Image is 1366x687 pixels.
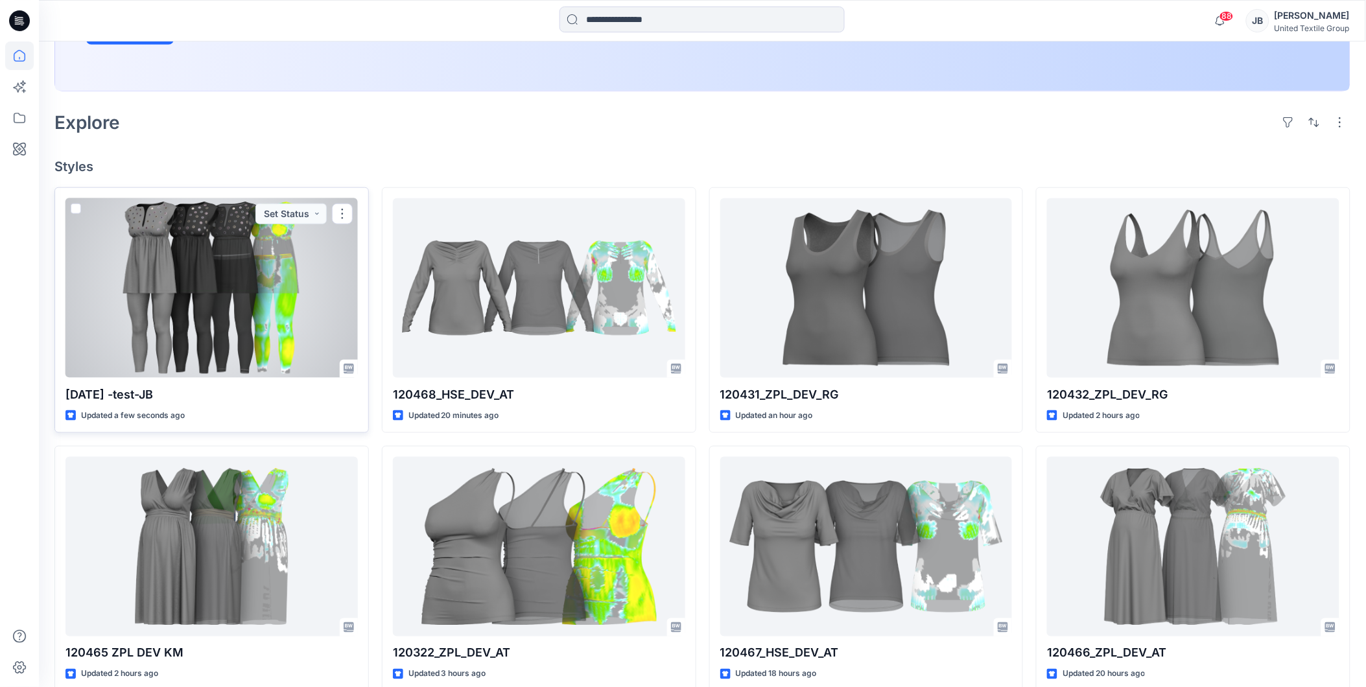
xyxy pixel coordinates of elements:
[65,644,358,662] p: 120465 ZPL DEV KM
[1047,457,1339,636] a: 120466_ZPL_DEV_AT
[1063,409,1140,423] p: Updated 2 hours ago
[65,457,358,636] a: 120465 ZPL DEV KM
[1275,8,1350,23] div: [PERSON_NAME]
[1246,9,1269,32] div: JB
[1047,386,1339,404] p: 120432_ZPL_DEV_RG
[393,457,685,636] a: 120322_ZPL_DEV_AT
[1063,668,1145,681] p: Updated 20 hours ago
[720,198,1013,378] a: 120431_ZPL_DEV_RG
[736,668,817,681] p: Updated 18 hours ago
[1219,11,1234,21] span: 88
[65,198,358,378] a: 2025.09.23 -test-JB
[81,668,158,681] p: Updated 2 hours ago
[54,112,120,133] h2: Explore
[393,644,685,662] p: 120322_ZPL_DEV_AT
[393,198,685,378] a: 120468_HSE_DEV_AT
[720,457,1013,636] a: 120467_HSE_DEV_AT
[720,386,1013,404] p: 120431_ZPL_DEV_RG
[1275,23,1350,33] div: United Textile Group
[393,386,685,404] p: 120468_HSE_DEV_AT
[1047,644,1339,662] p: 120466_ZPL_DEV_AT
[54,159,1350,174] h4: Styles
[736,409,813,423] p: Updated an hour ago
[81,409,185,423] p: Updated a few seconds ago
[408,668,486,681] p: Updated 3 hours ago
[65,386,358,404] p: [DATE] -test-JB
[408,409,499,423] p: Updated 20 minutes ago
[720,644,1013,662] p: 120467_HSE_DEV_AT
[1047,198,1339,378] a: 120432_ZPL_DEV_RG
